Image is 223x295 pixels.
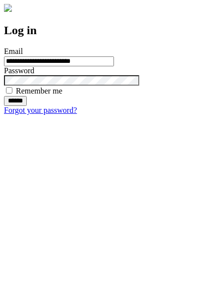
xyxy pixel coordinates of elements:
[4,47,23,55] label: Email
[16,87,62,95] label: Remember me
[4,106,77,114] a: Forgot your password?
[4,66,34,75] label: Password
[4,4,12,12] img: logo-4e3dc11c47720685a147b03b5a06dd966a58ff35d612b21f08c02c0306f2b779.png
[4,24,219,37] h2: Log in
